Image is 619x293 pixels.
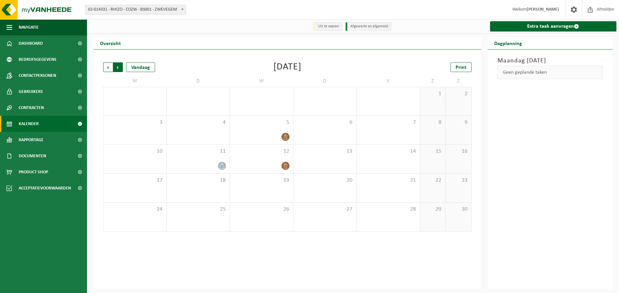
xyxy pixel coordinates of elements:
[113,62,123,72] span: Volgende
[449,148,468,155] span: 16
[423,177,442,184] span: 22
[360,206,417,213] span: 28
[456,65,467,70] span: Print
[170,206,227,213] span: 25
[107,177,163,184] span: 17
[423,148,442,155] span: 15
[233,177,290,184] span: 19
[170,177,227,184] span: 18
[85,5,186,14] span: 02-014331 - RHIZO - COZW - BS001 - ZWEVEGEM
[497,66,603,79] div: Geen geplande taken
[449,206,468,213] span: 30
[19,132,44,148] span: Rapportage
[19,164,48,180] span: Product Shop
[449,90,468,97] span: 2
[233,148,290,155] span: 12
[297,148,353,155] span: 13
[360,119,417,126] span: 7
[490,21,617,32] a: Extra taak aanvragen
[107,119,163,126] span: 3
[297,206,353,213] span: 27
[19,19,39,35] span: Navigatie
[449,177,468,184] span: 23
[93,37,127,49] h2: Overzicht
[107,206,163,213] span: 24
[19,116,39,132] span: Kalender
[19,51,56,68] span: Bedrijfsgegevens
[420,75,446,87] td: Z
[19,180,71,196] span: Acceptatievoorwaarden
[313,22,342,31] li: Uit te voeren
[170,148,227,155] span: 11
[233,119,290,126] span: 5
[423,119,442,126] span: 8
[360,148,417,155] span: 14
[233,206,290,213] span: 26
[107,148,163,155] span: 10
[103,62,113,72] span: Vorige
[19,35,43,51] span: Dashboard
[357,75,420,87] td: V
[19,148,46,164] span: Documenten
[230,75,293,87] td: W
[423,206,442,213] span: 29
[446,75,471,87] td: Z
[346,22,391,31] li: Afgewerkt en afgemeld
[293,75,357,87] td: D
[297,119,353,126] span: 6
[360,177,417,184] span: 21
[170,119,227,126] span: 4
[497,56,603,66] h3: Maandag [DATE]
[423,90,442,97] span: 1
[167,75,230,87] td: D
[19,68,56,84] span: Contactpersonen
[450,62,472,72] a: Print
[273,62,301,72] div: [DATE]
[126,62,155,72] div: Vandaag
[449,119,468,126] span: 9
[19,84,43,100] span: Gebruikers
[488,37,528,49] h2: Dagplanning
[103,75,167,87] td: M
[19,100,44,116] span: Contracten
[297,177,353,184] span: 20
[527,7,559,12] strong: [PERSON_NAME]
